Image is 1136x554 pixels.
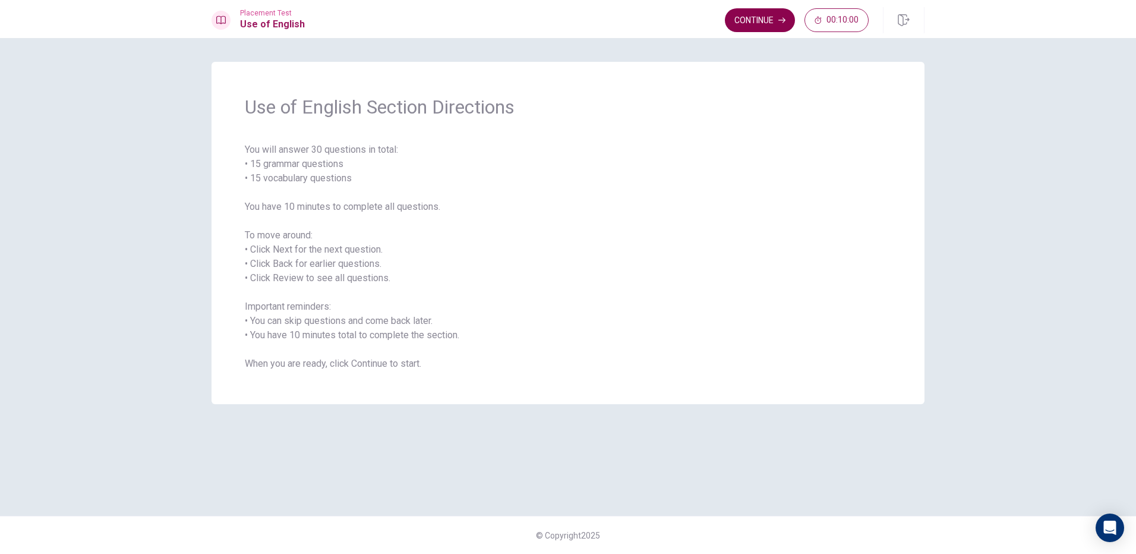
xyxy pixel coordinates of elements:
[725,8,795,32] button: Continue
[245,143,891,371] span: You will answer 30 questions in total: • 15 grammar questions • 15 vocabulary questions You have ...
[245,95,891,119] span: Use of English Section Directions
[536,531,600,540] span: © Copyright 2025
[1096,514,1124,542] div: Open Intercom Messenger
[240,9,305,17] span: Placement Test
[826,15,859,25] span: 00:10:00
[804,8,869,32] button: 00:10:00
[240,17,305,32] h1: Use of English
